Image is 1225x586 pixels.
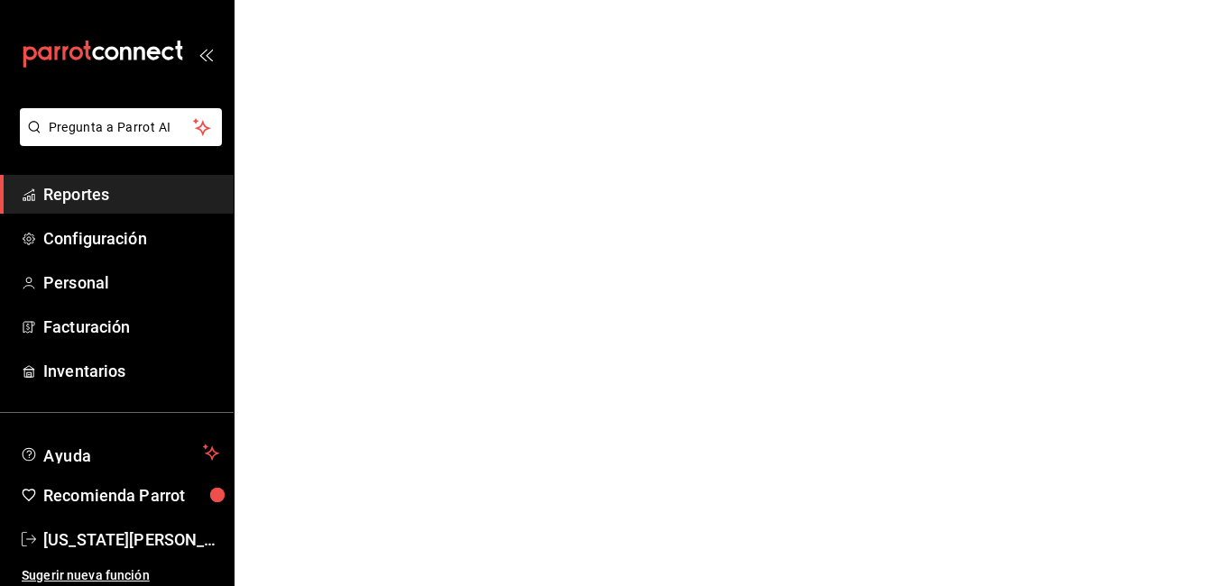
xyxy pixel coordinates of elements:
[43,527,219,552] span: [US_STATE][PERSON_NAME]
[22,566,219,585] span: Sugerir nueva función
[198,47,213,61] button: open_drawer_menu
[43,359,219,383] span: Inventarios
[20,108,222,146] button: Pregunta a Parrot AI
[49,118,194,137] span: Pregunta a Parrot AI
[43,483,219,508] span: Recomienda Parrot
[43,442,196,463] span: Ayuda
[43,315,219,339] span: Facturación
[43,226,219,251] span: Configuración
[43,182,219,206] span: Reportes
[13,131,222,150] a: Pregunta a Parrot AI
[43,270,219,295] span: Personal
